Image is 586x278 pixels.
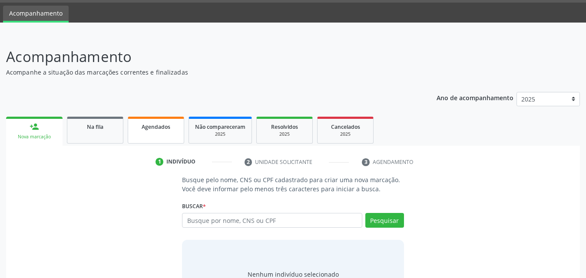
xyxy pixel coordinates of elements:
a: Acompanhamento [3,6,69,23]
label: Buscar [182,200,206,213]
p: Acompanhe a situação das marcações correntes e finalizadas [6,68,408,77]
div: Nova marcação [12,134,56,140]
span: Na fila [87,123,103,131]
div: 1 [156,158,163,166]
div: person_add [30,122,39,131]
div: Indivíduo [166,158,195,166]
p: Busque pelo nome, CNS ou CPF cadastrado para criar uma nova marcação. Você deve informar pelo men... [182,175,404,193]
div: 2025 [324,131,367,137]
span: Agendados [142,123,170,131]
span: Não compareceram [195,123,245,131]
p: Ano de acompanhamento [437,92,513,103]
input: Busque por nome, CNS ou CPF [182,213,362,228]
p: Acompanhamento [6,46,408,68]
div: 2025 [195,131,245,137]
span: Cancelados [331,123,360,131]
button: Pesquisar [365,213,404,228]
span: Resolvidos [271,123,298,131]
div: 2025 [263,131,306,137]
